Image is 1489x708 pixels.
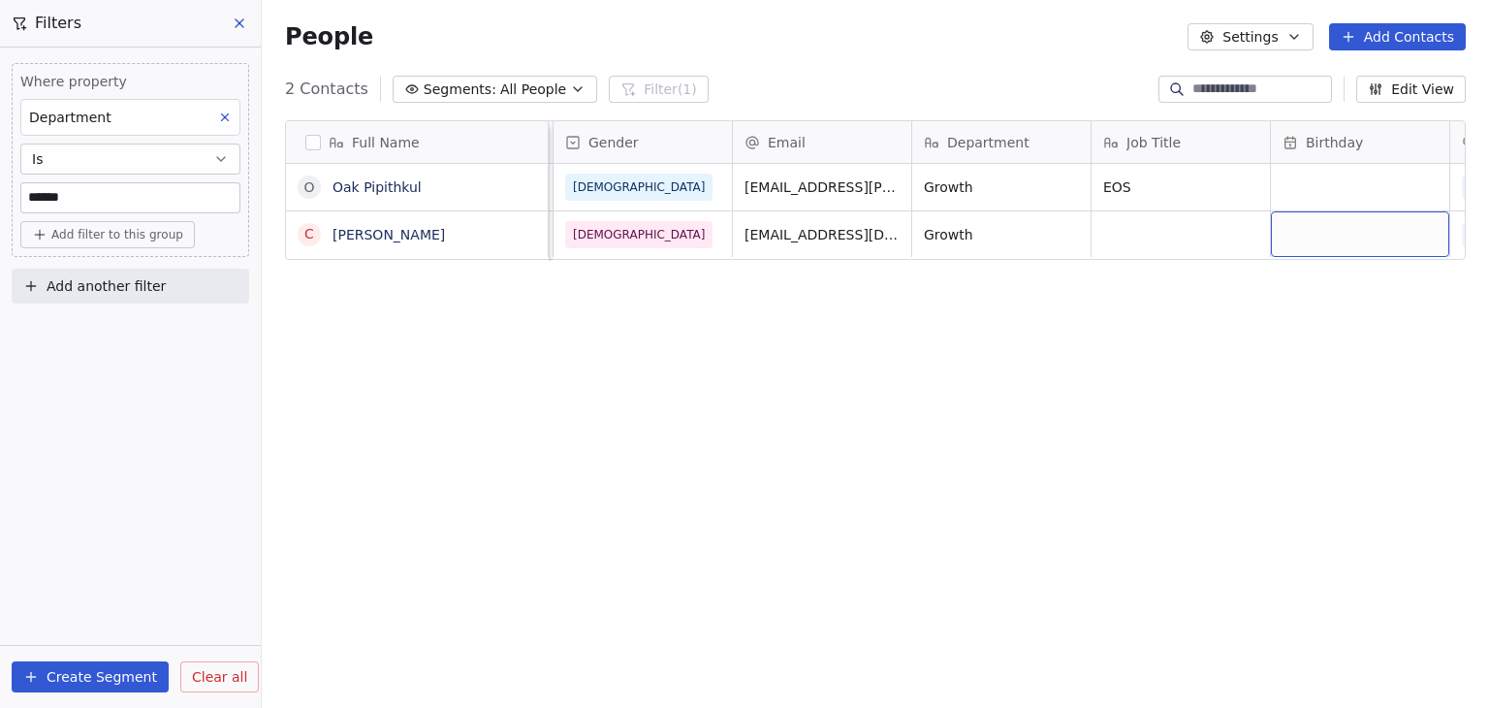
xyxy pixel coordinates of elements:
button: Filter(1) [609,76,709,103]
span: [DEMOGRAPHIC_DATA] [573,177,705,197]
span: All People [500,80,566,100]
span: People [285,22,373,51]
span: [EMAIL_ADDRESS][DOMAIN_NAME] [744,225,900,244]
span: Full Name [352,133,420,152]
span: Job Title [1126,133,1181,152]
button: Settings [1188,23,1313,50]
span: EOS [1103,177,1258,197]
span: Segments: [424,80,496,100]
a: [PERSON_NAME] [333,227,445,242]
span: Gender [588,133,639,152]
div: O [303,177,314,198]
div: Gender [554,121,732,163]
button: Edit View [1356,76,1466,103]
div: Full Name [286,121,548,163]
span: Growth [924,177,1079,197]
div: Birthday [1271,121,1449,163]
div: Job Title [1092,121,1270,163]
span: [EMAIL_ADDRESS][PERSON_NAME][DOMAIN_NAME] [744,177,900,197]
div: C [304,224,314,244]
span: Birthday [1306,133,1363,152]
span: 2 Contacts [285,78,368,101]
div: Email [733,121,911,163]
span: [DEMOGRAPHIC_DATA] [573,225,705,244]
div: grid [286,164,549,697]
button: Add Contacts [1329,23,1466,50]
span: Email [768,133,806,152]
a: Oak Pipithkul [333,179,422,195]
span: Growth [924,225,1079,244]
div: Department [912,121,1091,163]
span: Department [947,133,1030,152]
